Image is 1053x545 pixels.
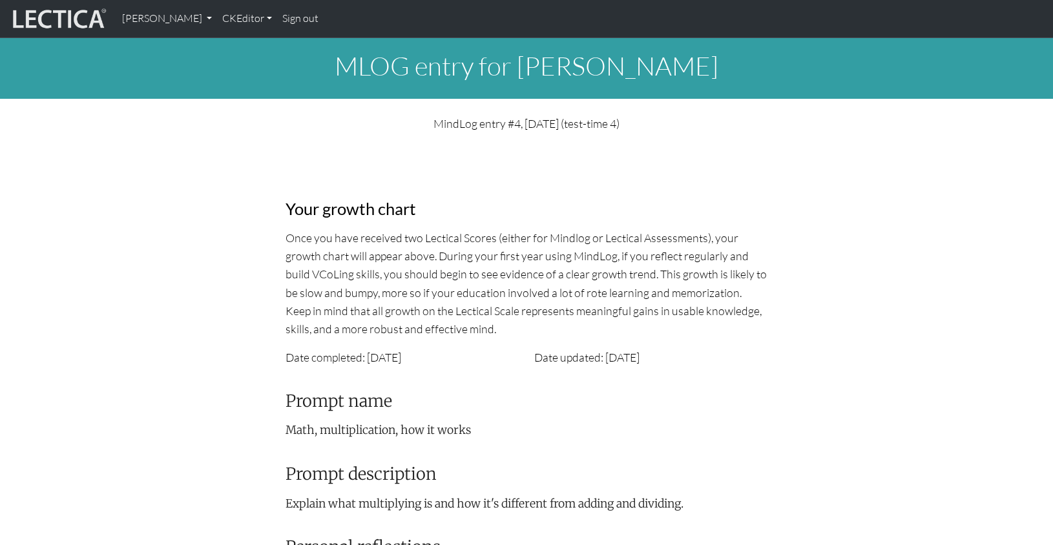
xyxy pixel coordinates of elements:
p: MindLog entry #4, [DATE] (test-time 4) [286,114,767,132]
a: [PERSON_NAME] [117,5,217,32]
p: Once you have received two Lectical Scores (either for Mindlog or Lectical Assessments), your gro... [286,229,767,338]
label: Date completed: [286,348,365,366]
h3: Prompt description [286,464,767,484]
img: lecticalive [10,6,107,31]
div: Date updated: [DATE] [526,348,775,366]
a: CKEditor [217,5,277,32]
h3: Your growth chart [286,199,767,219]
span: [DATE] [367,350,401,364]
p: Math, multiplication, how it works [286,421,767,439]
h3: Prompt name [286,391,767,411]
p: Explain what multiplying is and how it's different from adding and dividing. [286,495,767,513]
a: Sign out [277,5,324,32]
